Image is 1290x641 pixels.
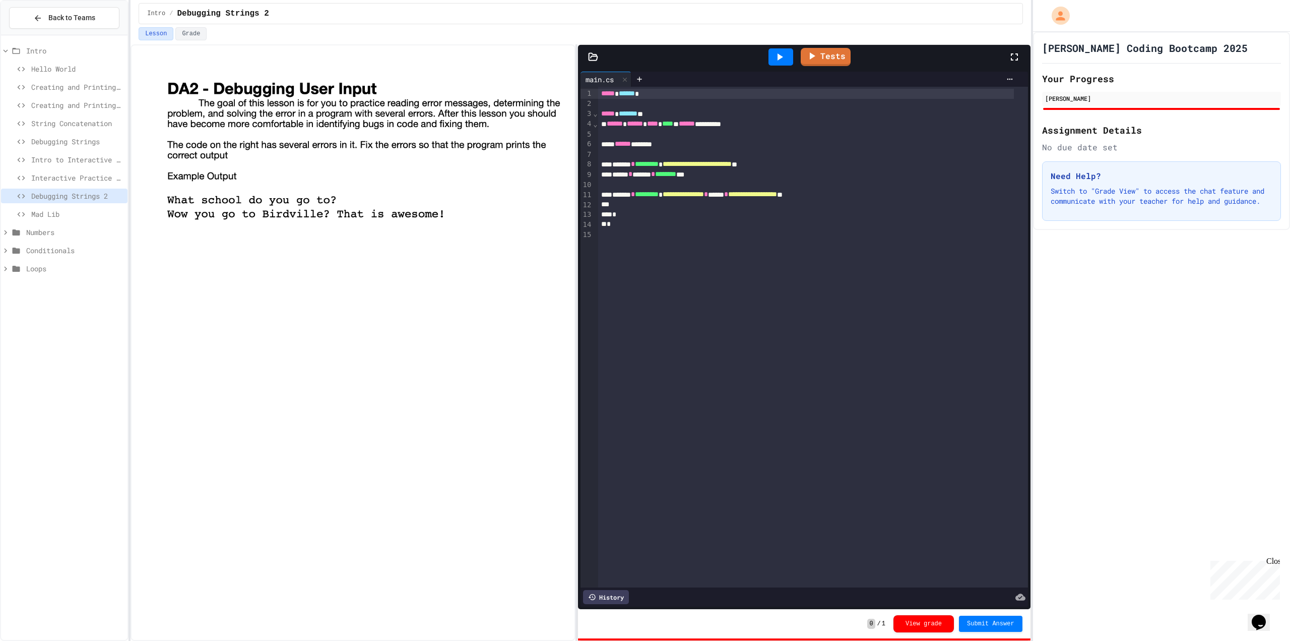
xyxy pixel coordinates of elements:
span: Debugging Strings [31,136,123,147]
h2: Assignment Details [1042,123,1281,137]
span: Intro [147,10,165,18]
span: Mad Lib [31,209,123,219]
span: Numbers [26,227,123,238]
div: Chat with us now!Close [4,4,70,64]
span: Intro to Interactive Programs [31,154,123,165]
div: My Account [1041,4,1072,27]
div: 8 [580,159,593,169]
div: 1 [580,89,593,99]
div: History [583,590,629,604]
span: 0 [867,619,875,629]
div: 3 [580,109,593,119]
button: Submit Answer [959,616,1022,632]
button: Lesson [139,27,173,40]
span: Creating and Printing 2+ variables [31,100,123,110]
div: 15 [580,230,593,240]
p: Switch to "Grade View" to access the chat feature and communicate with your teacher for help and ... [1051,186,1272,206]
div: 4 [580,119,593,129]
div: main.cs [580,72,631,87]
div: 14 [580,220,593,230]
button: Grade [175,27,207,40]
span: / [877,620,881,628]
div: 11 [580,190,593,200]
span: Debugging Strings 2 [177,8,269,20]
div: 9 [580,170,593,180]
span: Fold line [593,120,598,128]
span: Creating and Printing a String Variable [31,82,123,92]
h1: [PERSON_NAME] Coding Bootcamp 2025 [1042,41,1248,55]
span: String Concatenation [31,118,123,129]
div: 5 [580,130,593,140]
span: Fold line [593,109,598,118]
div: 7 [580,150,593,160]
span: Debugging Strings 2 [31,191,123,201]
div: main.cs [580,74,619,85]
h3: Need Help? [1051,170,1272,182]
span: Submit Answer [967,620,1014,628]
span: / [169,10,173,18]
span: Interactive Practice - Who Are You? [31,172,123,183]
iframe: chat widget [1206,557,1280,600]
span: 1 [882,620,885,628]
div: 6 [580,139,593,149]
button: View grade [893,615,954,632]
span: Intro [26,45,123,56]
div: 12 [580,200,593,210]
a: Tests [801,48,851,66]
span: Back to Teams [48,13,95,23]
span: Conditionals [26,245,123,256]
span: Hello World [31,64,123,74]
h2: Your Progress [1042,72,1281,86]
div: 2 [580,99,593,109]
div: [PERSON_NAME] [1045,94,1278,103]
iframe: chat widget [1248,601,1280,631]
span: Loops [26,263,123,274]
div: No due date set [1042,141,1281,153]
div: 10 [580,180,593,190]
button: Back to Teams [9,7,119,29]
div: 13 [580,210,593,220]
